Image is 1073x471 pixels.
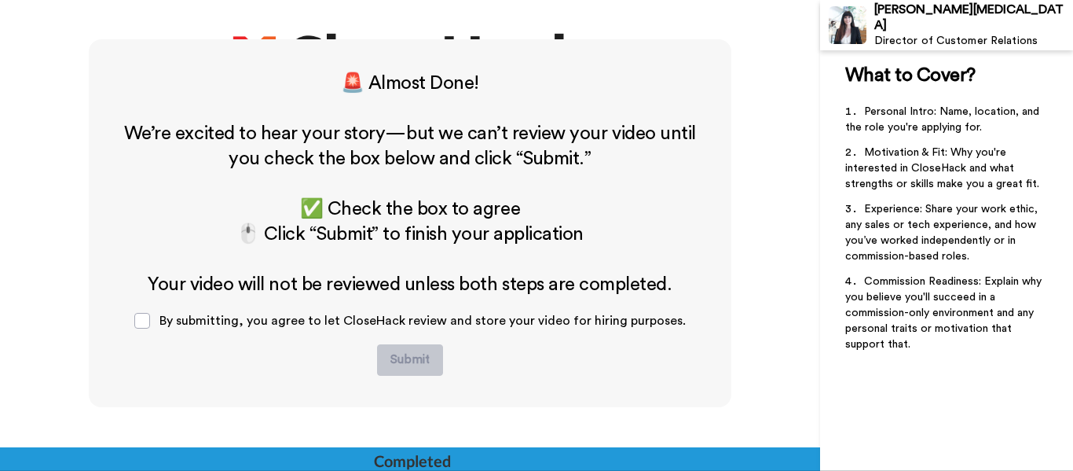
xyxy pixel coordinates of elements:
span: Motivation & Fit: Why you're interested in CloseHack and what strengths or skills make you a grea... [845,147,1039,190]
span: 🖱️ Click “Submit” to finish your application [236,225,584,244]
span: 🚨 Almost Done! [341,74,479,93]
div: [PERSON_NAME][MEDICAL_DATA] [874,2,1072,32]
span: Experience: Share your work ethic, any sales or tech experience, and how you’ve worked independen... [845,204,1041,262]
div: Director of Customer Relations [874,35,1072,48]
img: Profile Image [829,6,866,44]
button: Submit [377,344,443,376]
span: We’re excited to hear your story—but we can’t review your video until you check the box below and... [124,124,700,168]
span: What to Cover? [845,66,976,85]
span: Your video will not be reviewed unless both steps are completed. [148,275,672,294]
span: Commission Readiness: Explain why you believe you'll succeed in a commission-only environment and... [845,276,1045,350]
span: Personal Intro: Name, location, and the role you're applying for. [845,106,1042,133]
span: By submitting, you agree to let CloseHack review and store your video for hiring purposes. [159,315,686,327]
span: ✅ Check the box to agree [300,200,520,219]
